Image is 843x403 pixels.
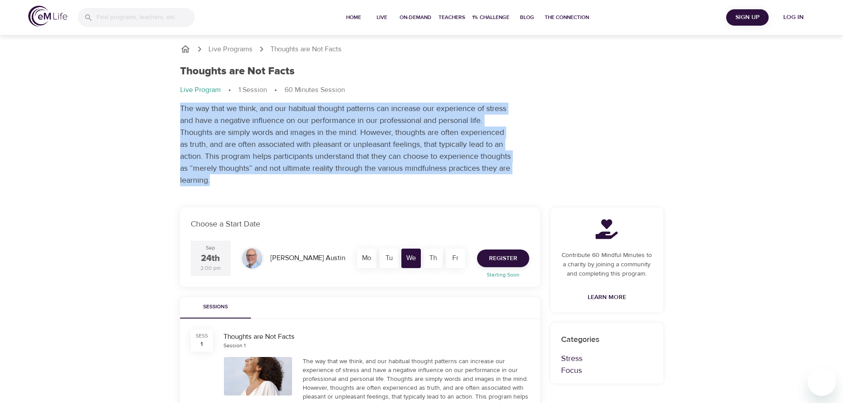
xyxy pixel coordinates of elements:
h1: Thoughts are Not Facts [180,65,295,78]
span: Blog [516,13,538,22]
span: Log in [776,12,811,23]
div: Thoughts are Not Facts [223,332,529,342]
span: Live [371,13,393,22]
a: Live Programs [208,44,253,54]
iframe: Button to launch messaging window [808,368,836,396]
span: Register [489,253,517,264]
a: Learn More [584,289,630,306]
p: Live Program [180,85,221,95]
p: 60 Minutes Session [285,85,345,95]
div: 1 [200,340,203,349]
div: We [401,249,421,268]
span: Teachers [439,13,465,22]
nav: breadcrumb [180,44,663,54]
p: Starting Soon [472,271,535,279]
p: Stress [561,353,653,365]
p: Thoughts are Not Facts [270,44,342,54]
div: [PERSON_NAME] Austin [267,249,349,267]
div: Mo [357,249,377,268]
button: Log in [772,9,815,26]
div: Session 1 [223,342,246,349]
span: 1% Challenge [472,13,509,22]
div: Th [423,249,443,268]
span: Learn More [588,292,626,303]
input: Find programs, teachers, etc... [96,8,195,27]
div: 24th [201,252,220,265]
div: Fr [446,249,465,268]
span: Sign Up [730,12,765,23]
div: Tu [379,249,399,268]
img: logo [28,6,67,27]
p: Focus [561,365,653,376]
div: Sep [206,244,215,252]
span: Sessions [185,303,246,312]
p: Categories [561,334,653,345]
p: 1 Session [239,85,267,95]
p: The way that we think, and our habitual thought patterns can increase our experience of stress an... [180,103,512,186]
div: SESS [196,332,208,340]
button: Sign Up [726,9,769,26]
p: Choose a Start Date [191,218,529,230]
nav: breadcrumb [180,85,663,96]
p: Contribute 60 Mindful Minutes to a charity by joining a community and completing this program. [561,251,653,279]
button: Register [477,249,529,267]
span: The Connection [545,13,589,22]
span: On-Demand [400,13,431,22]
div: 2:00 pm [200,265,221,272]
span: Home [343,13,364,22]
